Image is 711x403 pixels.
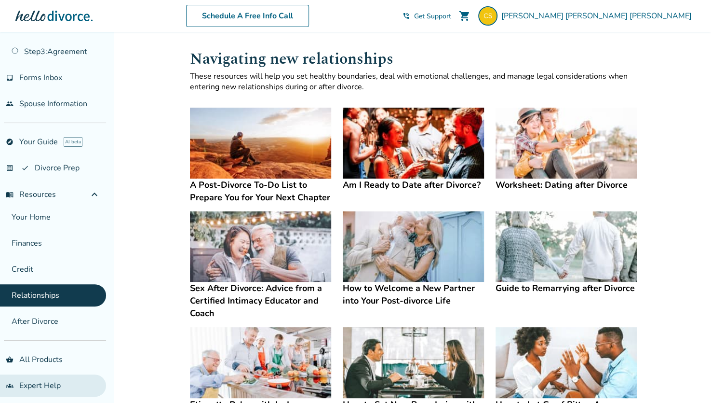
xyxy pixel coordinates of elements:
a: Sex After Divorce: Advice from a Certified Intimacy Educator and CoachSex After Divorce: Advice f... [190,211,331,320]
span: inbox [6,74,13,82]
h4: Guide to Remarrying after Divorce [496,282,637,294]
img: Sex After Divorce: Advice from a Certified Intimacy Educator and Coach [190,211,331,282]
span: list_alt_check [6,164,29,172]
span: menu_book [6,191,13,198]
span: groups [6,382,13,389]
a: phone_in_talkGet Support [402,12,451,21]
a: Am I Ready to Date after Divorce?Am I Ready to Date after Divorce? [343,108,484,191]
h4: Worksheet: Dating after Divorce [496,179,637,191]
img: Am I Ready to Date after Divorce? [343,108,484,179]
span: expand_less [89,189,100,200]
h4: How to Welcome a New Partner into Your Post-divorce Life [343,282,484,307]
a: Guide to Remarrying after DivorceGuide to Remarrying after Divorce [496,211,637,295]
h4: Sex After Divorce: Advice from a Certified Intimacy Educator and Coach [190,282,331,320]
img: How to Set New Boundaries with Your Ex [343,327,484,398]
h1: Navigating new relationships [190,47,637,71]
h4: Am I Ready to Date after Divorce? [343,179,484,191]
span: Resources [6,189,56,200]
span: Get Support [414,12,451,21]
span: shopping_basket [6,356,13,363]
img: cpschmitz@gmail.com [478,6,497,26]
span: AI beta [64,137,82,147]
span: phone_in_talk [402,12,410,20]
span: explore [6,138,13,146]
img: Worksheet: Dating after Divorce [496,108,637,179]
span: shopping_cart [459,10,470,22]
span: people [6,100,13,108]
img: How to Welcome a New Partner into Your Post-divorce Life [343,211,484,282]
a: Worksheet: Dating after DivorceWorksheet: Dating after Divorce [496,108,637,191]
span: [PERSON_NAME] [PERSON_NAME] [PERSON_NAME] [501,11,696,21]
img: Guide to Remarrying after Divorce [496,211,637,282]
span: Forms Inbox [19,72,62,83]
img: A Post-Divorce To-Do List to Prepare You for Your Next Chapter [190,108,331,179]
h4: A Post-Divorce To-Do List to Prepare You for Your Next Chapter [190,179,331,204]
img: Etiquette Rules with In-Laws During and After Divorce [190,327,331,398]
p: These resources will help you set healthy boundaries, deal with emotional challenges, and manage ... [190,71,637,92]
a: Schedule A Free Info Call [186,5,309,27]
a: A Post-Divorce To-Do List to Prepare You for Your Next ChapterA Post-Divorce To-Do List to Prepar... [190,108,331,204]
a: How to Welcome a New Partner into Your Post-divorce LifeHow to Welcome a New Partner into Your Po... [343,211,484,307]
img: How to Let Go of Bitter, Angry Feelings toward Your Ex [496,327,637,398]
